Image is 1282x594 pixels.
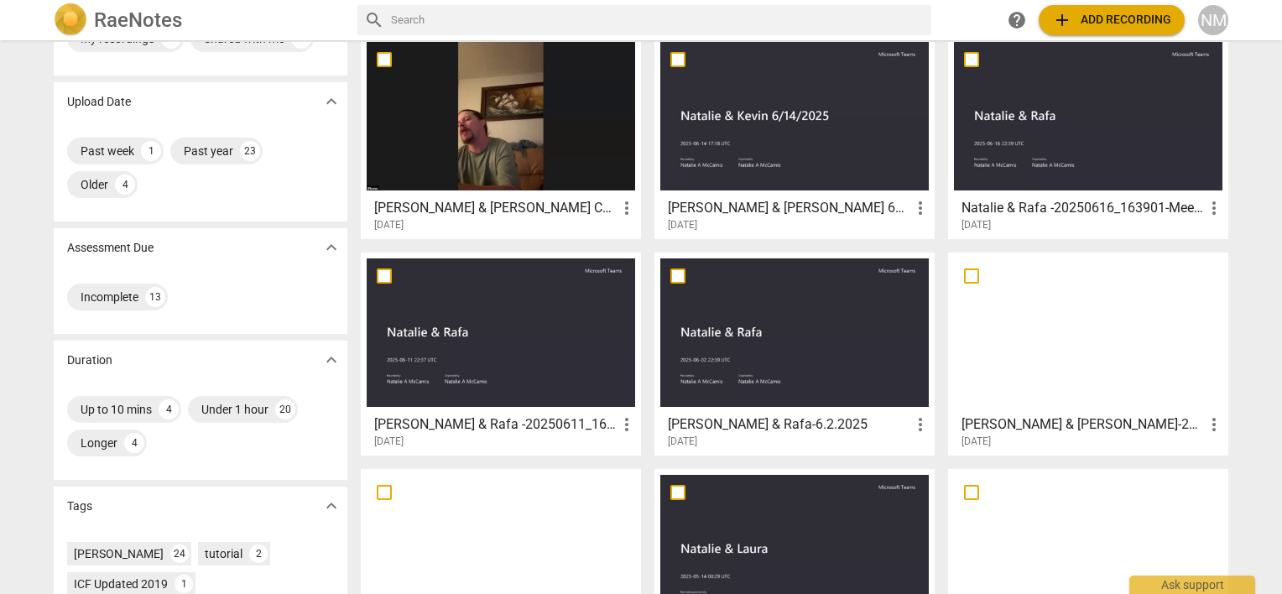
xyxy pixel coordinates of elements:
h3: Natalie & Kevin 6142025-20250614_111754-Meeting Recording [668,198,910,218]
a: LogoRaeNotes [54,3,344,37]
img: Logo [54,3,87,37]
button: Show more [319,235,344,260]
div: 2 [249,544,268,563]
span: [DATE] [961,435,991,449]
a: [PERSON_NAME] & [PERSON_NAME] Coaching [DATE][DATE] [367,42,635,232]
span: [DATE] [374,435,404,449]
span: Add recording [1052,10,1171,30]
p: Tags [67,498,92,515]
div: Incomplete [81,289,138,305]
h3: Natalie & Kevin-20250531_112729-Meeting Recording [961,414,1204,435]
span: search [364,10,384,30]
div: 13 [145,287,165,307]
div: 24 [170,544,189,563]
span: expand_more [321,496,341,516]
div: 4 [124,433,144,453]
div: Longer [81,435,117,451]
div: 1 [175,575,193,593]
div: 20 [275,399,295,419]
a: [PERSON_NAME] & Rafa -20250611_163711-Meeting Recording[DATE] [367,258,635,448]
a: Natalie & Rafa -20250616_163901-Meeting Recording[DATE] [954,42,1222,232]
div: Past year [184,143,233,159]
div: 23 [240,141,260,161]
a: [PERSON_NAME] & Rafa-6.2.2025[DATE] [660,258,929,448]
span: [DATE] [374,218,404,232]
button: NM [1198,5,1228,35]
div: Up to 10 mins [81,401,152,418]
span: more_vert [1204,414,1224,435]
h2: RaeNotes [94,8,182,32]
span: expand_more [321,237,341,258]
h3: Natalie & Rafa -20250616_163901-Meeting Recording [961,198,1204,218]
span: [DATE] [668,435,697,449]
span: help [1007,10,1027,30]
div: Ask support [1129,576,1255,594]
div: Older [81,176,108,193]
input: Search [391,7,925,34]
span: more_vert [617,198,637,218]
span: expand_more [321,350,341,370]
button: Show more [319,493,344,518]
a: Help [1002,5,1032,35]
button: Show more [319,347,344,373]
span: more_vert [1204,198,1224,218]
span: add [1052,10,1072,30]
button: Show more [319,89,344,114]
div: 1 [141,141,161,161]
div: ICF Updated 2019 [74,576,168,592]
div: 4 [115,175,135,195]
div: 4 [159,399,179,419]
h3: Natalie & Rafa-6.2.2025 [668,414,910,435]
div: Past week [81,143,134,159]
a: [PERSON_NAME] & [PERSON_NAME]-20250531_112729-Meeting Recording[DATE] [954,258,1222,448]
span: [DATE] [668,218,697,232]
div: [PERSON_NAME] [74,545,164,562]
p: Assessment Due [67,239,154,257]
div: tutorial [205,545,242,562]
span: more_vert [910,414,930,435]
p: Upload Date [67,93,131,111]
p: Duration [67,352,112,369]
h3: Natalie & Brian S. Coaching 10/2/25 [374,198,617,218]
h3: Natalie & Rafa -20250611_163711-Meeting Recording [374,414,617,435]
span: expand_more [321,91,341,112]
span: more_vert [617,414,637,435]
span: more_vert [910,198,930,218]
button: Upload [1039,5,1185,35]
div: Under 1 hour [201,401,268,418]
span: [DATE] [961,218,991,232]
a: [PERSON_NAME] & [PERSON_NAME] 6142025-20250614_111754-Meeting Recording[DATE] [660,42,929,232]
